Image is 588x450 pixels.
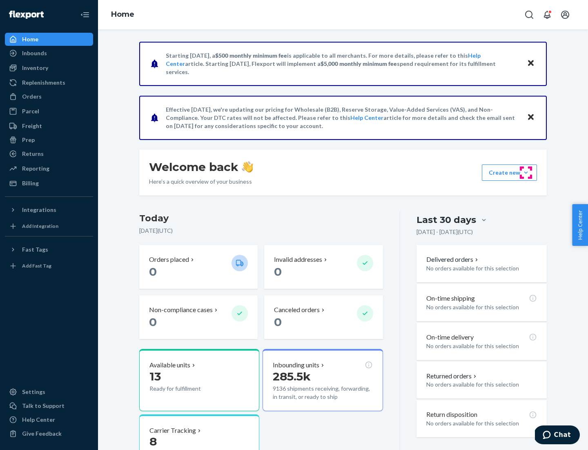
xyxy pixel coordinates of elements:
div: Add Integration [22,223,58,229]
div: Home [22,35,38,43]
p: [DATE] ( UTC ) [139,227,383,235]
div: Prep [22,136,35,144]
p: Orders placed [149,255,189,264]
a: Add Fast Tag [5,259,93,272]
button: Available units13Ready for fulfillment [139,349,259,411]
span: 13 [149,369,161,383]
img: Flexport logo [9,11,44,19]
a: Help Center [350,114,383,121]
p: Ready for fulfillment [149,385,225,393]
p: No orders available for this selection [426,342,537,350]
button: Give Feedback [5,427,93,440]
a: Help Center [5,413,93,426]
p: On-time delivery [426,333,474,342]
div: Inventory [22,64,48,72]
span: $5,000 monthly minimum fee [321,60,397,67]
div: Parcel [22,107,39,115]
button: Close [526,112,536,124]
p: Inbounding units [273,360,319,370]
p: [DATE] - [DATE] ( UTC ) [416,228,473,236]
p: No orders available for this selection [426,264,537,272]
button: Orders placed 0 [139,245,258,289]
button: Invalid addresses 0 [264,245,383,289]
button: Delivered orders [426,255,480,264]
button: Integrations [5,203,93,216]
p: 9136 shipments receiving, forwarding, in transit, or ready to ship [273,385,372,401]
div: Integrations [22,206,56,214]
div: Billing [22,179,39,187]
button: Returned orders [426,371,478,381]
p: Here’s a quick overview of your business [149,178,253,186]
p: No orders available for this selection [426,380,537,389]
button: Open notifications [539,7,555,23]
p: Non-compliance cases [149,305,213,315]
a: Inbounds [5,47,93,60]
span: 285.5k [273,369,311,383]
p: Canceled orders [274,305,320,315]
p: On-time shipping [426,294,475,303]
div: Returns [22,150,44,158]
div: Give Feedback [22,430,62,438]
a: Settings [5,385,93,398]
p: Invalid addresses [274,255,322,264]
a: Replenishments [5,76,93,89]
a: Home [5,33,93,46]
a: Billing [5,177,93,190]
div: Settings [22,388,45,396]
ol: breadcrumbs [105,3,141,27]
p: Return disposition [426,410,477,419]
p: Starting [DATE], a is applicable to all merchants. For more details, please refer to this article... [166,52,519,76]
p: No orders available for this selection [426,419,537,427]
a: Reporting [5,162,93,175]
button: Inbounding units285.5k9136 shipments receiving, forwarding, in transit, or ready to ship [263,349,383,411]
div: Replenishments [22,79,65,87]
div: Inbounds [22,49,47,57]
button: Fast Tags [5,243,93,256]
a: Returns [5,147,93,160]
p: Available units [149,360,190,370]
span: 0 [274,265,282,279]
div: Talk to Support [22,402,65,410]
div: Help Center [22,416,55,424]
p: No orders available for this selection [426,303,537,311]
p: Carrier Tracking [149,426,196,435]
a: Orders [5,90,93,103]
div: Orders [22,92,42,101]
button: Open Search Box [521,7,537,23]
button: Talk to Support [5,399,93,412]
button: Help Center [572,204,588,246]
a: Home [111,10,134,19]
h1: Welcome back [149,160,253,174]
div: Fast Tags [22,245,48,254]
span: $500 monthly minimum fee [215,52,287,59]
img: hand-wave emoji [242,161,253,173]
div: Add Fast Tag [22,262,51,269]
a: Prep [5,133,93,146]
button: Open account menu [557,7,573,23]
button: Close Navigation [77,7,93,23]
span: 8 [149,434,157,448]
span: 0 [274,315,282,329]
button: Create new [482,164,537,181]
p: Effective [DATE], we're updating our pricing for Wholesale (B2B), Reserve Storage, Value-Added Se... [166,106,519,130]
div: Freight [22,122,42,130]
button: Non-compliance cases 0 [139,295,258,339]
a: Freight [5,119,93,133]
div: Reporting [22,164,49,173]
a: Parcel [5,105,93,118]
a: Add Integration [5,220,93,233]
button: Close [526,58,536,70]
span: 0 [149,315,157,329]
span: 0 [149,265,157,279]
button: Canceled orders 0 [264,295,383,339]
iframe: Opens a widget where you can chat to one of our agents [535,425,580,446]
h3: Today [139,212,383,225]
div: Last 30 days [416,214,476,226]
a: Inventory [5,61,93,74]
